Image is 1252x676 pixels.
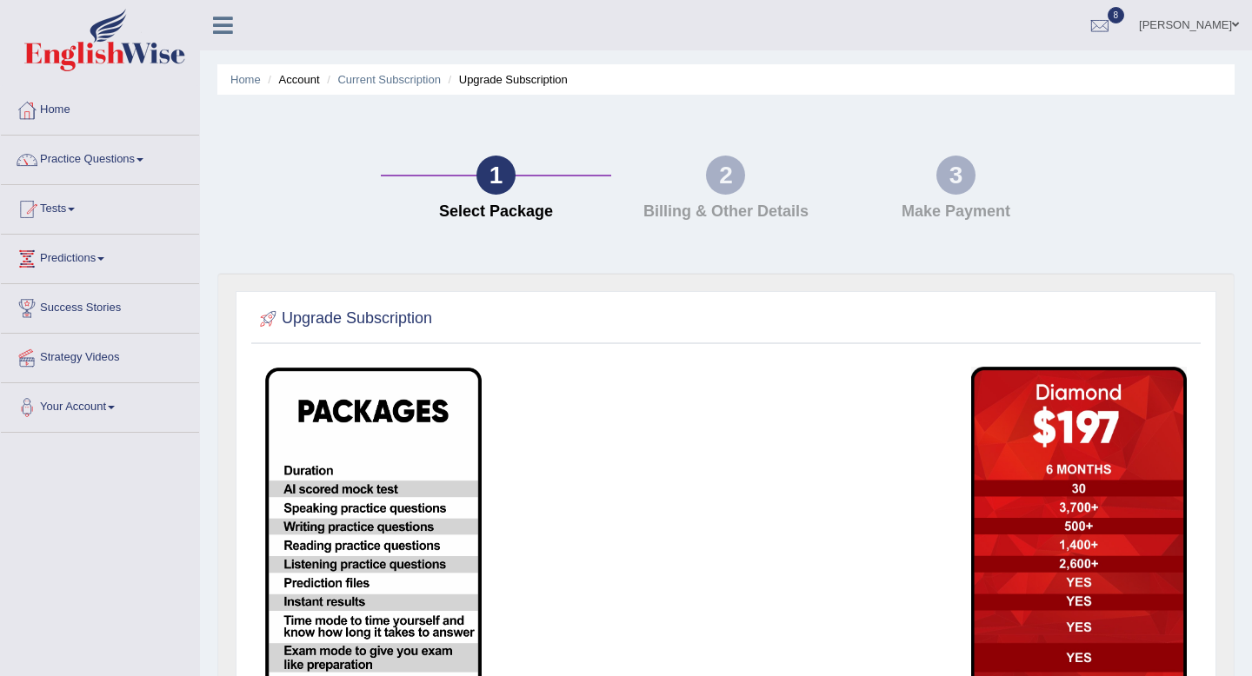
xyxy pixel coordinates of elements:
[263,71,319,88] li: Account
[1108,7,1125,23] span: 8
[230,73,261,86] a: Home
[444,71,568,88] li: Upgrade Subscription
[256,306,432,332] h2: Upgrade Subscription
[1,86,199,129] a: Home
[706,156,745,195] div: 2
[849,203,1062,221] h4: Make Payment
[1,185,199,229] a: Tests
[476,156,516,195] div: 1
[1,136,199,179] a: Practice Questions
[936,156,976,195] div: 3
[1,235,199,278] a: Predictions
[1,334,199,377] a: Strategy Videos
[620,203,832,221] h4: Billing & Other Details
[1,383,199,427] a: Your Account
[390,203,602,221] h4: Select Package
[337,73,441,86] a: Current Subscription
[1,284,199,328] a: Success Stories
